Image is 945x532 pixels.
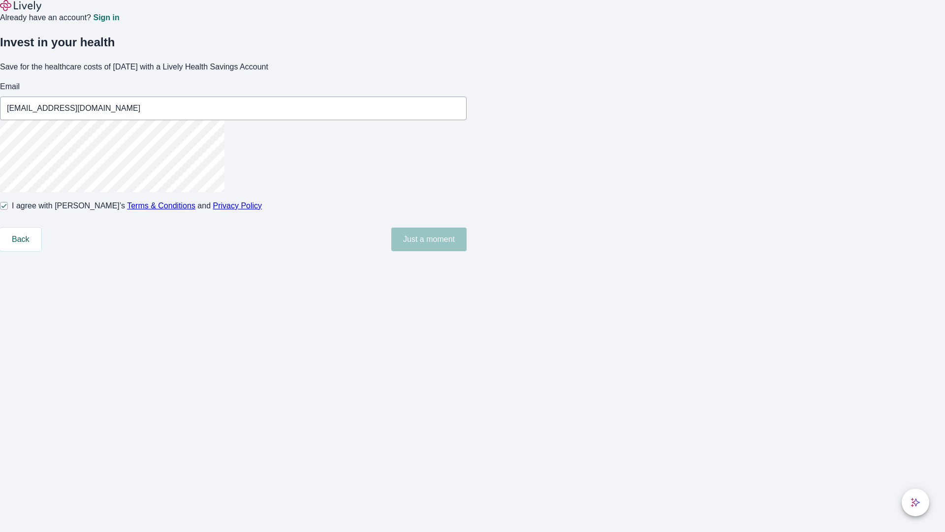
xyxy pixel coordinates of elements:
[93,14,119,22] a: Sign in
[12,200,262,212] span: I agree with [PERSON_NAME]’s and
[902,489,929,516] button: chat
[213,201,262,210] a: Privacy Policy
[127,201,195,210] a: Terms & Conditions
[911,498,920,507] svg: Lively AI Assistant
